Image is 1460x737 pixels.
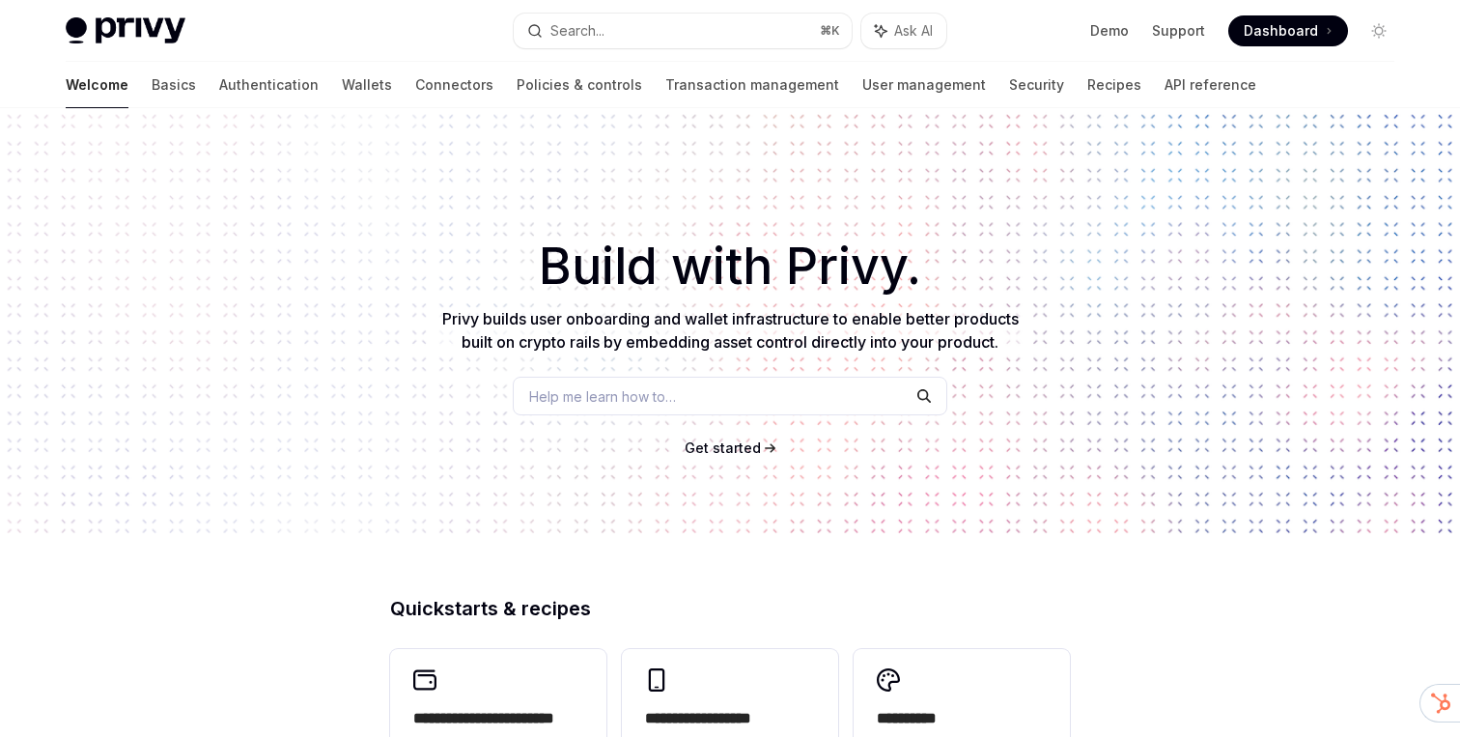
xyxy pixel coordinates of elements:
[685,439,761,458] a: Get started
[685,439,761,456] span: Get started
[1090,21,1129,41] a: Demo
[539,249,921,284] span: Build with Privy.
[820,23,840,39] span: ⌘ K
[152,62,196,108] a: Basics
[1228,15,1348,46] a: Dashboard
[550,19,604,43] div: Search...
[219,62,319,108] a: Authentication
[894,21,933,41] span: Ask AI
[415,62,493,108] a: Connectors
[66,17,185,44] img: light logo
[514,14,852,48] button: Search...⌘K
[1165,62,1256,108] a: API reference
[665,62,839,108] a: Transaction management
[1009,62,1064,108] a: Security
[861,14,946,48] button: Ask AI
[529,386,676,407] span: Help me learn how to…
[862,62,986,108] a: User management
[1152,21,1205,41] a: Support
[442,309,1019,352] span: Privy builds user onboarding and wallet infrastructure to enable better products built on crypto ...
[1244,21,1318,41] span: Dashboard
[342,62,392,108] a: Wallets
[390,599,591,618] span: Quickstarts & recipes
[1363,15,1394,46] button: Toggle dark mode
[517,62,642,108] a: Policies & controls
[66,62,128,108] a: Welcome
[1087,62,1141,108] a: Recipes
